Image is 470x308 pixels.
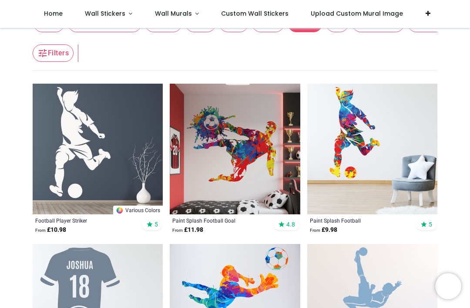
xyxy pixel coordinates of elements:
[33,84,163,214] img: Football Player Striker Wall Sticker
[435,273,461,299] iframe: Brevo live chat
[113,206,163,214] a: Various Colors
[311,9,403,18] span: Upload Custom Mural Image
[155,9,192,18] span: Wall Murals
[310,226,337,234] strong: £ 9.98
[310,217,410,224] a: Paint Splash Football
[170,84,300,214] img: Paint Splash Football Goal Wall Sticker
[310,228,320,233] span: From
[44,9,63,18] span: Home
[172,228,183,233] span: From
[33,44,74,62] button: Filters
[221,9,289,18] span: Custom Wall Stickers
[429,220,432,228] span: 5
[85,9,125,18] span: Wall Stickers
[35,217,135,224] a: Football Player Striker
[35,226,66,234] strong: £ 10.98
[35,228,46,233] span: From
[154,220,158,228] span: 5
[172,226,203,234] strong: £ 11.98
[172,217,272,224] a: Paint Splash Football Goal
[116,206,124,214] img: Color Wheel
[286,220,295,228] span: 4.8
[307,84,437,214] img: Paint Splash Football Wall Sticker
